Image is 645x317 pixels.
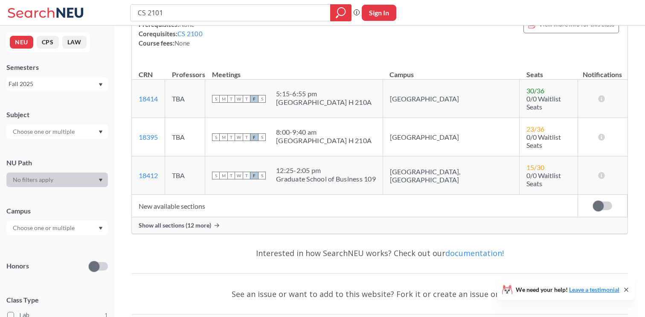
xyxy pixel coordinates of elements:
button: LAW [62,36,87,49]
span: None [174,39,190,47]
div: Campus [6,206,108,216]
span: W [235,172,243,179]
span: T [227,95,235,103]
svg: Dropdown arrow [99,130,103,134]
div: Semesters [6,63,108,72]
div: Graduate School of Business 109 [276,175,376,183]
svg: Dropdown arrow [99,83,103,86]
div: Fall 2025Dropdown arrow [6,77,108,91]
td: [GEOGRAPHIC_DATA] [383,118,519,156]
div: See an issue or want to add to this website? Fork it or create an issue on . [131,282,628,306]
span: F [250,95,258,103]
th: Campus [383,61,519,80]
div: CRN [139,70,153,79]
span: 0/0 Waitlist Seats [526,95,561,111]
svg: Dropdown arrow [99,179,103,182]
span: M [220,133,227,141]
th: Meetings [205,61,383,80]
button: CPS [37,36,59,49]
svg: Dropdown arrow [99,227,103,230]
span: T [243,95,250,103]
div: NU Path [6,158,108,167]
button: Sign In [362,5,396,21]
th: Professors [165,61,205,80]
td: TBA [165,80,205,118]
span: S [212,95,220,103]
span: M [220,95,227,103]
span: 23 / 36 [526,125,544,133]
a: CS 2100 [177,30,203,37]
div: magnifying glass [330,4,352,21]
svg: magnifying glass [336,7,346,19]
td: TBA [165,118,205,156]
div: Fall 2025 [9,79,98,89]
span: S [212,133,220,141]
td: [GEOGRAPHIC_DATA] [383,80,519,118]
span: 15 / 30 [526,163,544,171]
span: T [243,172,250,179]
span: S [258,172,266,179]
span: 0/0 Waitlist Seats [526,133,561,149]
span: T [227,133,235,141]
span: 30 / 36 [526,86,544,95]
input: Class, professor, course number, "phrase" [137,6,324,20]
span: S [258,95,266,103]
span: Show all sections (12 more) [139,222,211,229]
span: F [250,133,258,141]
span: T [227,172,235,179]
a: 18395 [139,133,158,141]
th: Notifications [578,61,627,80]
span: S [258,133,266,141]
button: NEU [10,36,33,49]
div: [GEOGRAPHIC_DATA] H 210A [276,136,372,145]
div: Subject [6,110,108,119]
span: W [235,95,243,103]
span: F [250,172,258,179]
span: T [243,133,250,141]
span: M [220,172,227,179]
th: Seats [520,61,578,80]
div: Dropdown arrow [6,173,108,187]
a: documentation! [445,248,504,258]
input: Choose one or multiple [9,223,80,233]
span: Class Type [6,295,108,305]
div: Dropdown arrow [6,221,108,235]
div: [GEOGRAPHIC_DATA] H 210A [276,98,372,107]
div: NUPaths: Prerequisites: Corequisites: Course fees: [139,10,203,48]
td: New available sections [132,195,578,217]
td: [GEOGRAPHIC_DATA], [GEOGRAPHIC_DATA] [383,156,519,195]
td: TBA [165,156,205,195]
div: Dropdown arrow [6,124,108,139]
div: 8:00 - 9:40 am [276,128,372,136]
a: Leave a testimonial [569,286,619,293]
a: 18412 [139,171,158,179]
span: S [212,172,220,179]
div: 12:25 - 2:05 pm [276,166,376,175]
a: 18414 [139,95,158,103]
div: 5:15 - 6:55 pm [276,89,372,98]
p: Honors [6,261,29,271]
span: W [235,133,243,141]
span: We need your help! [516,287,619,293]
input: Choose one or multiple [9,127,80,137]
div: Show all sections (12 more) [132,217,628,233]
div: Interested in how SearchNEU works? Check out our [131,241,628,265]
span: 0/0 Waitlist Seats [526,171,561,187]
